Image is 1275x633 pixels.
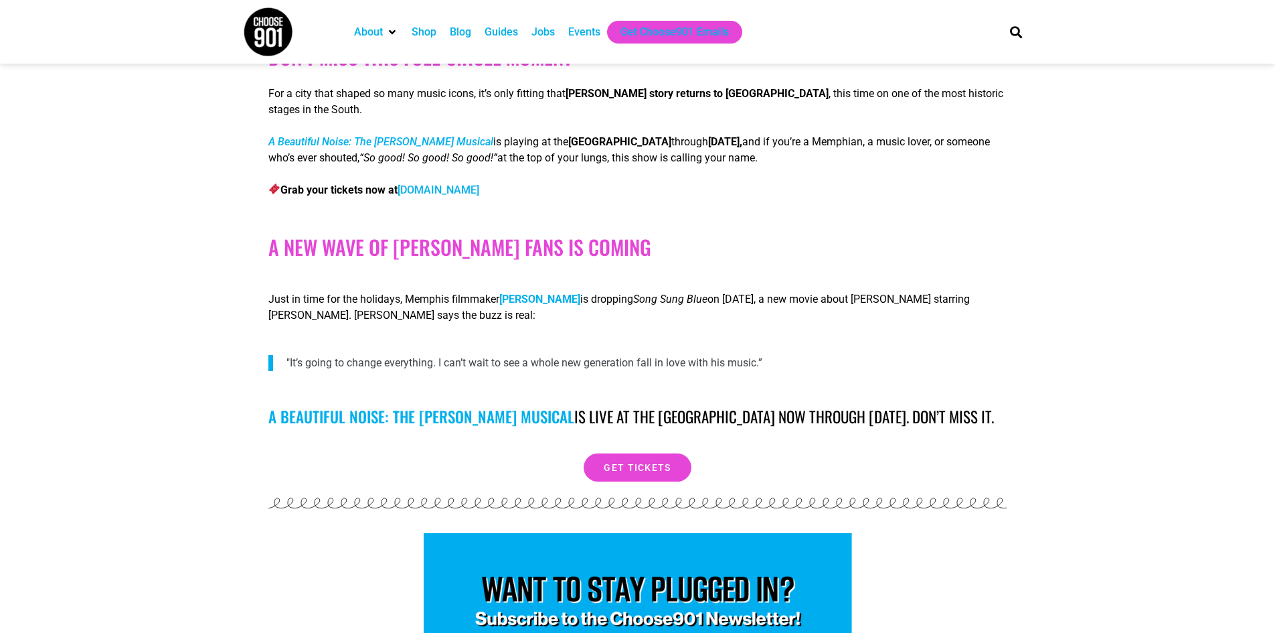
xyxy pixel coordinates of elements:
a: About [354,24,383,40]
a: Get Choose901 Emails [620,24,729,40]
a: Blog [450,24,471,40]
a: [DOMAIN_NAME] [398,184,479,196]
span: Get tickets [604,463,671,472]
em: “So good! So good! So good!” [359,151,497,164]
strong: [GEOGRAPHIC_DATA] [568,135,671,148]
div: About [347,21,405,44]
p: For a city that shaped so many music icons, it’s only fitting that , this time on one of the most... [268,86,1007,118]
a: Guides [485,24,518,40]
em: Song Sung Blue [633,293,707,305]
h4: is live at the [GEOGRAPHIC_DATA] now through [DATE]. Don’t miss it. [268,405,1007,429]
nav: Main nav [347,21,987,44]
div: Search [1005,21,1027,43]
p: is playing at the through and if you’re a Memphian, a music lover, or someone who’s ever shouted,... [268,134,1007,166]
p: "It’s going to change everything. I can’t wait to see a whole new generation fall in love with hi... [286,355,1007,371]
a: Events [568,24,600,40]
h2: A New Wave of [PERSON_NAME] Fans Is Coming [268,235,1007,259]
p: Just in time for the holidays, Memphis filmmaker is dropping on [DATE], a new movie about [PERSON... [268,291,1007,324]
strong: [PERSON_NAME] story returns to [GEOGRAPHIC_DATA] [566,87,829,100]
h2: Don’t Miss This Full-Circle Moment [268,45,1007,69]
a: Jobs [531,24,555,40]
img: 🎟️ [269,184,280,194]
strong: [DATE], [708,135,742,148]
a: A Beautiful Noise: The [PERSON_NAME] Musical [268,405,574,428]
a: [PERSON_NAME] [499,293,580,305]
a: A Beautiful Noise: The [PERSON_NAME] Musical [268,135,493,148]
strong: Grab your tickets now at [268,184,479,196]
a: Shop [412,24,436,40]
a: Get tickets [584,453,691,482]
